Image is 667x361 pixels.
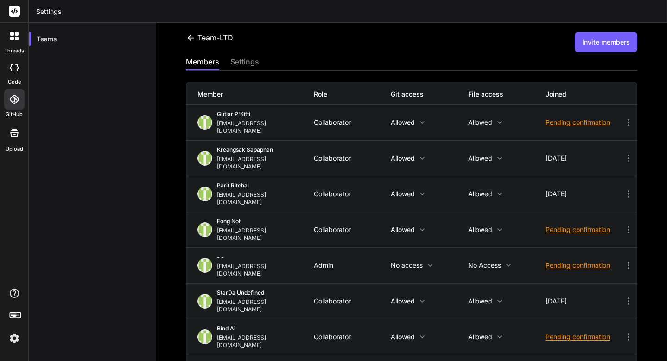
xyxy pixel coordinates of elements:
div: Collaborator [314,190,391,198]
div: Role [314,90,391,99]
span: Parit Ritchai [217,182,249,189]
div: Pending confirmation [546,261,623,270]
div: Collaborator [314,297,391,305]
div: [EMAIL_ADDRESS][DOMAIN_NAME] [217,263,313,277]
img: profile_image [197,294,212,309]
div: Collaborator [314,155,391,162]
span: Fong not [217,218,241,225]
img: profile_image [197,187,212,201]
p: Allowed [468,333,546,341]
label: Upload [6,145,23,153]
img: profile_image [197,258,212,273]
p: No access [391,262,468,269]
div: [DATE] [546,190,623,198]
div: Collaborator [314,226,391,233]
div: Pending confirmation [546,332,623,342]
div: Admin [314,262,391,269]
span: Kreangsak Sapaphan [217,146,273,153]
p: No access [468,262,546,269]
div: Git access [391,90,468,99]
div: [EMAIL_ADDRESS][DOMAIN_NAME] [217,298,313,313]
img: profile_image [197,115,212,130]
div: [EMAIL_ADDRESS][DOMAIN_NAME] [217,120,313,135]
img: profile_image [197,151,212,166]
span: bind ai [217,325,235,332]
p: Allowed [468,226,546,233]
p: Allowed [391,155,468,162]
div: [EMAIL_ADDRESS][DOMAIN_NAME] [217,227,313,242]
span: Gutiar P'Kitti [217,110,250,117]
label: threads [4,47,24,55]
div: settings [230,56,259,69]
div: Teams [29,29,156,49]
p: Allowed [391,119,468,126]
p: Allowed [391,226,468,233]
p: Allowed [468,297,546,305]
div: [DATE] [546,297,623,305]
p: Allowed [468,190,546,198]
span: StarDa undefined [217,289,264,296]
div: Pending confirmation [546,225,623,234]
div: members [186,56,219,69]
div: Team-LTD [186,32,233,43]
div: Joined [546,90,623,99]
p: Allowed [468,155,546,162]
div: Collaborator [314,119,391,126]
p: Allowed [391,333,468,341]
img: profile_image [197,222,212,237]
div: [EMAIL_ADDRESS][DOMAIN_NAME] [217,334,313,349]
label: GitHub [6,110,23,118]
img: profile_image [197,329,212,344]
p: Allowed [468,119,546,126]
div: [DATE] [546,155,623,162]
p: Allowed [391,297,468,305]
button: Invite members [575,32,637,52]
img: settings [6,330,22,346]
span: - - [217,253,224,260]
div: Member [197,90,313,99]
p: Allowed [391,190,468,198]
div: [EMAIL_ADDRESS][DOMAIN_NAME] [217,155,313,170]
div: Collaborator [314,333,391,341]
div: [EMAIL_ADDRESS][DOMAIN_NAME] [217,191,313,206]
div: File access [468,90,546,99]
label: code [8,78,21,86]
div: Pending confirmation [546,118,623,127]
